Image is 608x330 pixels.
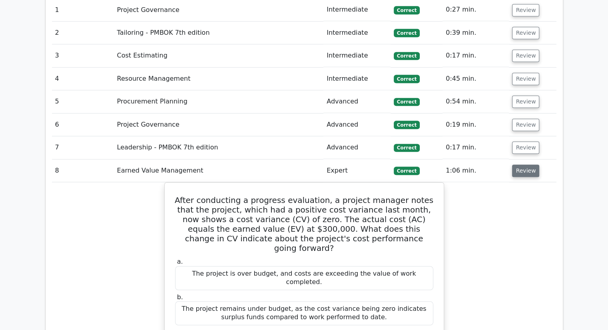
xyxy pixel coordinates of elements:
button: Review [512,119,539,131]
td: Intermediate [323,44,391,67]
td: Cost Estimating [114,44,324,67]
span: a. [177,258,183,265]
button: Review [512,73,539,85]
td: Resource Management [114,68,324,90]
span: b. [177,293,183,301]
td: Tailoring - PMBOK 7th edition [114,22,324,44]
td: Advanced [323,113,391,136]
td: Intermediate [323,22,391,44]
button: Review [512,50,539,62]
td: Project Governance [114,113,324,136]
button: Review [512,95,539,108]
button: Review [512,27,539,39]
button: Review [512,4,539,16]
div: The project is over budget, and costs are exceeding the value of work completed. [175,266,433,290]
div: The project remains under budget, as the cost variance being zero indicates surplus funds compare... [175,301,433,325]
td: 4 [52,68,114,90]
td: 6 [52,113,114,136]
span: Correct [394,121,420,129]
td: 2 [52,22,114,44]
span: Correct [394,98,420,106]
span: Correct [394,29,420,37]
td: 7 [52,136,114,159]
span: Correct [394,6,420,14]
button: Review [512,165,539,177]
span: Correct [394,75,420,83]
td: Procurement Planning [114,90,324,113]
td: Advanced [323,136,391,159]
td: Advanced [323,90,391,113]
button: Review [512,141,539,154]
td: 1:06 min. [443,159,509,182]
td: Expert [323,159,391,182]
td: 0:19 min. [443,113,509,136]
td: 0:39 min. [443,22,509,44]
td: 5 [52,90,114,113]
td: 8 [52,159,114,182]
span: Correct [394,144,420,152]
td: 0:54 min. [443,90,509,113]
td: Leadership - PMBOK 7th edition [114,136,324,159]
td: Earned Value Management [114,159,324,182]
td: Intermediate [323,68,391,90]
td: 0:45 min. [443,68,509,90]
td: 0:17 min. [443,44,509,67]
td: 3 [52,44,114,67]
h5: After conducting a progress evaluation, a project manager notes that the project, which had a pos... [174,195,434,253]
span: Correct [394,167,420,175]
span: Correct [394,52,420,60]
td: 0:17 min. [443,136,509,159]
